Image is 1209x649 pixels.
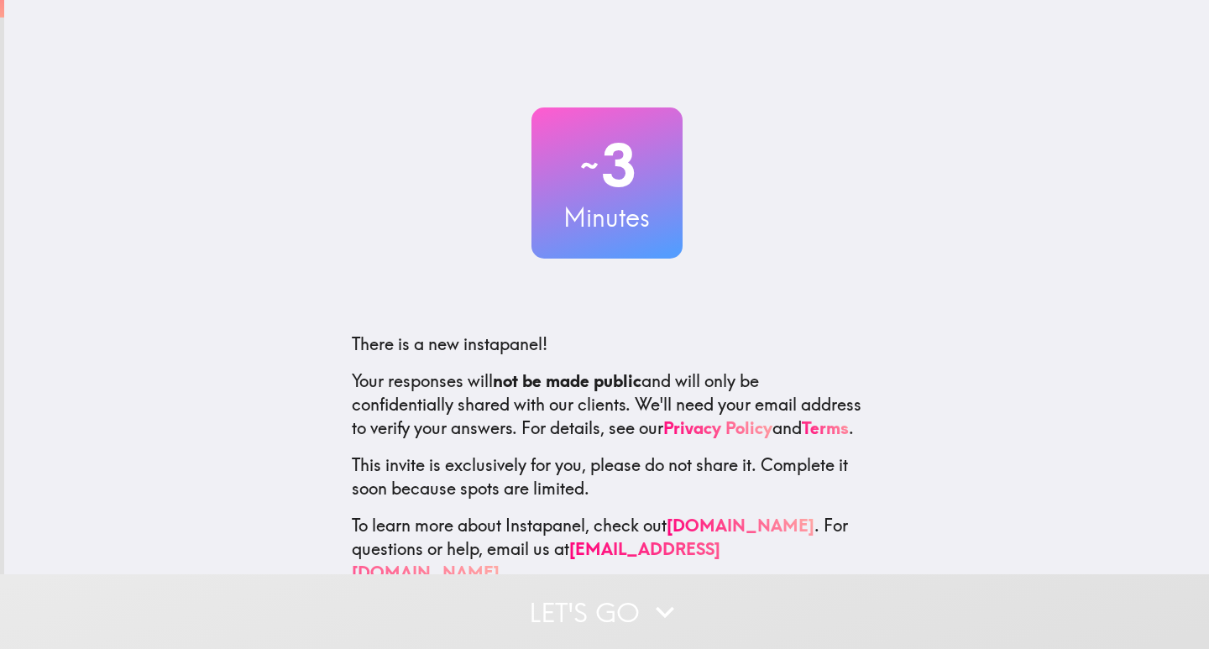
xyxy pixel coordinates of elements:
p: Your responses will and will only be confidentially shared with our clients. We'll need your emai... [352,369,862,440]
a: Privacy Policy [663,417,772,438]
a: Terms [802,417,849,438]
h3: Minutes [531,200,683,235]
p: This invite is exclusively for you, please do not share it. Complete it soon because spots are li... [352,453,862,500]
span: ~ [578,140,601,191]
h2: 3 [531,131,683,200]
p: To learn more about Instapanel, check out . For questions or help, email us at . [352,514,862,584]
a: [DOMAIN_NAME] [667,515,814,536]
b: not be made public [493,370,641,391]
span: There is a new instapanel! [352,333,547,354]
